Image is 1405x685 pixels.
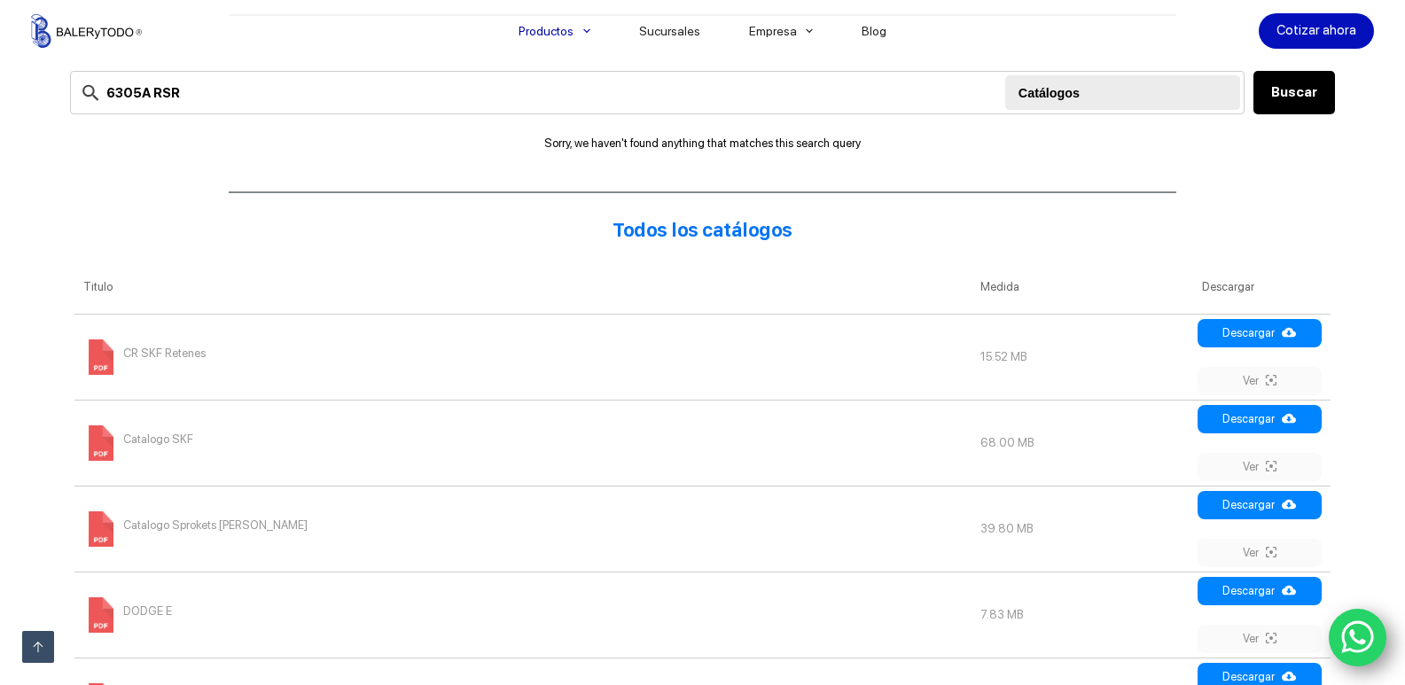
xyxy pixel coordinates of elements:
[74,261,971,314] th: Titulo
[80,82,102,104] img: search-24.svg
[1193,261,1331,314] th: Descargar
[123,425,193,454] span: Catalogo SKF
[972,261,1193,314] th: Medida
[613,219,792,241] strong: Todos los catálogos
[1259,13,1374,49] a: Cotizar ahora
[83,436,193,449] a: Catalogo SKF
[1198,453,1322,481] a: Ver
[70,136,1335,150] p: Sorry, we haven't found anything that matches this search query
[972,314,1193,400] td: 15.52 MB
[83,608,172,621] a: DODGE E
[1253,71,1335,114] button: Buscar
[1198,491,1322,519] a: Descargar
[83,522,308,535] a: Catalogo Sprokets [PERSON_NAME]
[123,511,308,540] span: Catalogo Sprokets [PERSON_NAME]
[123,339,206,368] span: CR SKF Retenes
[123,597,172,626] span: DODGE E
[972,400,1193,486] td: 68.00 MB
[1329,609,1387,667] a: WhatsApp
[972,572,1193,658] td: 7.83 MB
[1198,405,1322,433] a: Descargar
[1198,319,1322,347] a: Descargar
[31,14,142,48] img: Balerytodo
[22,631,54,663] a: Ir arriba
[972,486,1193,572] td: 39.80 MB
[1198,577,1322,605] a: Descargar
[70,71,1245,114] input: Search files...
[83,350,206,363] a: CR SKF Retenes
[1198,367,1322,395] a: Ver
[1198,539,1322,567] a: Ver
[1198,625,1322,653] a: Ver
